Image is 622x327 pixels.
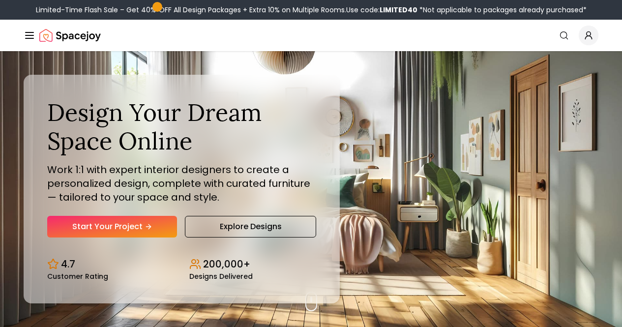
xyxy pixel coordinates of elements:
span: *Not applicable to packages already purchased* [417,5,587,15]
p: 200,000+ [203,257,250,271]
span: Use code: [346,5,417,15]
div: Limited-Time Flash Sale – Get 40% OFF All Design Packages + Extra 10% on Multiple Rooms. [36,5,587,15]
a: Start Your Project [47,216,177,238]
img: Spacejoy Logo [39,26,101,45]
p: Work 1:1 with expert interior designers to create a personalized design, complete with curated fu... [47,163,316,204]
a: Explore Designs [185,216,316,238]
a: Spacejoy [39,26,101,45]
small: Designs Delivered [189,273,253,280]
small: Customer Rating [47,273,108,280]
b: LIMITED40 [380,5,417,15]
h1: Design Your Dream Space Online [47,98,316,155]
nav: Global [24,20,598,51]
p: 4.7 [61,257,75,271]
div: Design stats [47,249,316,280]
